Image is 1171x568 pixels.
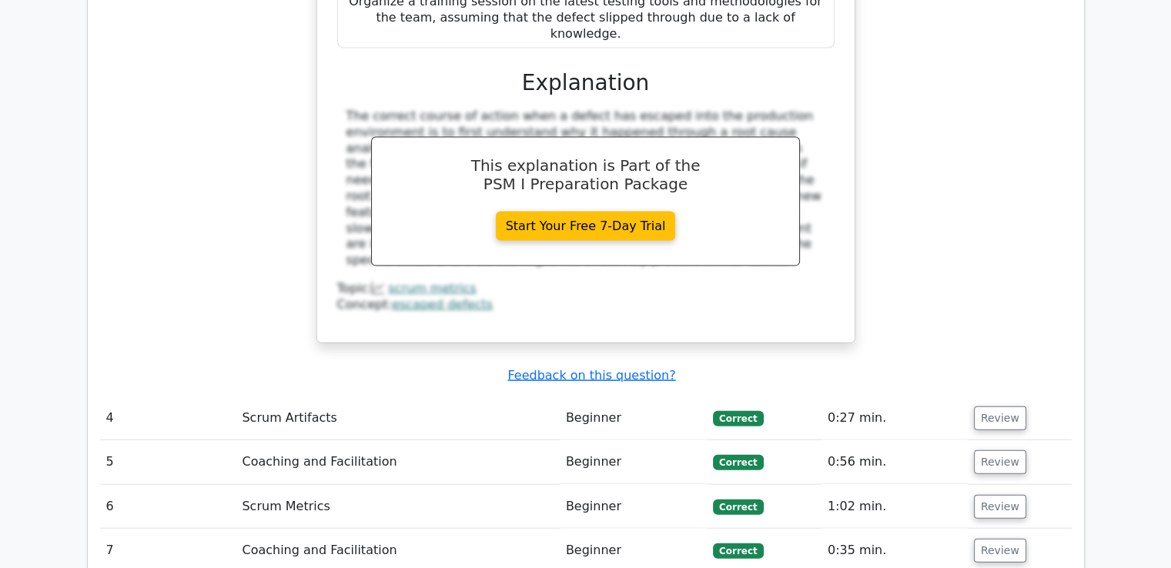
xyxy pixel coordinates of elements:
button: Review [974,539,1026,563]
td: 0:27 min. [821,396,968,440]
td: Beginner [560,485,707,529]
span: Correct [713,500,763,515]
div: Topic: [337,281,835,297]
div: Concept: [337,297,835,313]
td: Scrum Metrics [236,485,559,529]
td: 0:56 min. [821,440,968,484]
td: Beginner [560,440,707,484]
span: Correct [713,411,763,426]
button: Review [974,450,1026,474]
a: escaped defects [392,297,493,312]
h3: Explanation [346,70,825,96]
button: Review [974,406,1026,430]
td: Beginner [560,396,707,440]
span: Correct [713,543,763,559]
td: Scrum Artifacts [236,396,559,440]
a: scrum metrics [388,281,476,296]
span: Correct [713,455,763,470]
td: 4 [100,396,236,440]
td: Coaching and Facilitation [236,440,559,484]
td: 6 [100,485,236,529]
td: 5 [100,440,236,484]
td: 1:02 min. [821,485,968,529]
div: The correct course of action when a defect has escaped into the production environment is to firs... [346,109,825,269]
a: Start Your Free 7-Day Trial [496,212,676,241]
a: Feedback on this question? [507,368,675,383]
button: Review [974,495,1026,519]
